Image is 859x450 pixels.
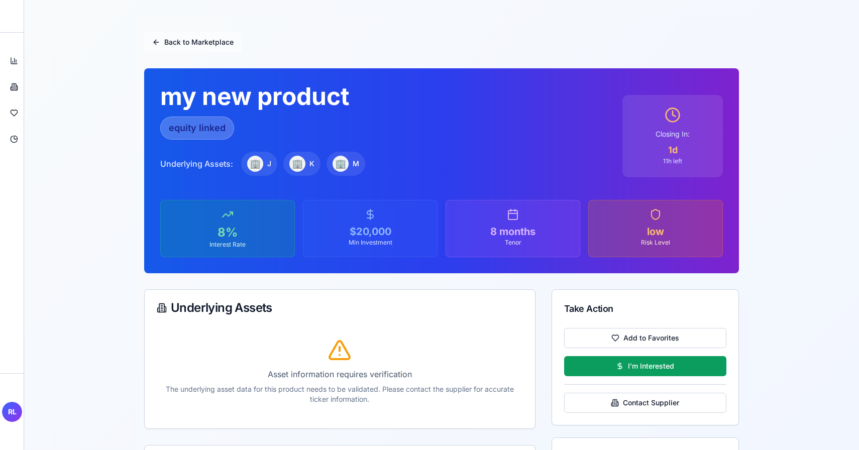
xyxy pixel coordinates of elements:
[247,156,263,172] div: 🏢
[454,239,572,247] div: Tenor
[564,393,726,413] button: Contact Supplier
[2,390,22,434] button: RL
[160,84,610,108] h1: my new product
[160,158,233,170] span: Underlying Assets:
[353,159,359,169] span: M
[289,156,305,172] div: 🏢
[634,157,711,165] div: 11 h left
[311,224,429,239] div: $20,000
[634,143,711,157] div: 1 d
[309,159,314,169] span: K
[169,241,286,249] div: Interest Rate
[267,159,271,169] span: J
[157,384,523,404] p: The underlying asset data for this product needs to be validated. Please contact the supplier for...
[157,368,523,380] p: Asset information requires verification
[169,224,286,241] div: 8%
[144,32,242,52] button: Back to Marketplace
[157,302,523,314] div: Underlying Assets
[333,156,349,172] div: 🏢
[2,402,22,422] span: RL
[564,302,726,316] div: Take Action
[311,239,429,247] div: Min Investment
[597,239,714,247] div: Risk Level
[564,356,726,376] button: I'm Interested
[454,224,572,239] div: 8 months
[597,224,714,239] div: low
[634,129,711,139] div: Closing In:
[160,117,234,140] div: equity linked
[564,328,726,348] button: Add to Favorites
